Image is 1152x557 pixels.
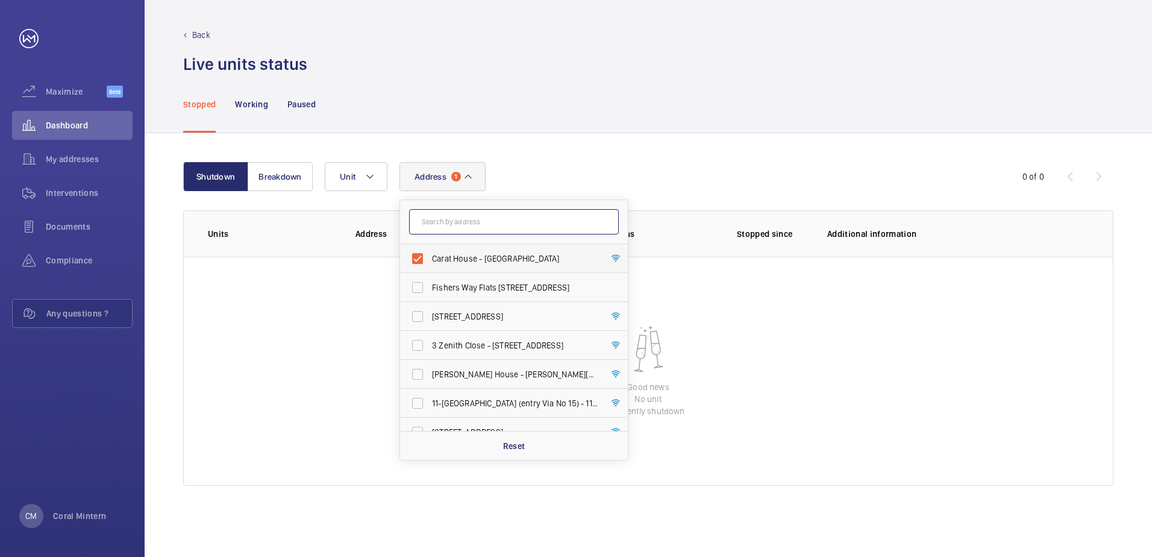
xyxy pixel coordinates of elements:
[409,209,619,234] input: Search by address
[235,98,268,110] p: Working
[248,162,313,191] button: Breakdown
[46,221,133,233] span: Documents
[287,98,316,110] p: Paused
[612,381,684,417] p: Good news No unit currently shutdown
[183,53,307,75] h1: Live units status
[46,187,133,199] span: Interventions
[340,172,355,181] span: Unit
[432,397,598,409] span: 11-[GEOGRAPHIC_DATA] (entry Via No 15) - 11-[GEOGRAPHIC_DATA] ([STREET_ADDRESS]
[432,310,598,323] span: [STREET_ADDRESS]
[432,282,598,294] span: Fishers Way Flats [STREET_ADDRESS]
[415,172,446,181] span: Address
[46,119,133,131] span: Dashboard
[46,254,133,266] span: Compliance
[25,510,37,522] p: CM
[208,228,336,240] p: Units
[503,440,525,452] p: Reset
[432,339,598,351] span: 3 Zenith Close - [STREET_ADDRESS]
[827,228,1089,240] p: Additional information
[46,86,107,98] span: Maximize
[192,29,210,41] p: Back
[432,368,598,380] span: [PERSON_NAME] House - [PERSON_NAME][GEOGRAPHIC_DATA]
[451,172,461,181] span: 1
[183,98,216,110] p: Stopped
[325,162,387,191] button: Unit
[432,426,598,438] span: [STREET_ADDRESS]
[46,307,132,319] span: Any questions ?
[183,162,248,191] button: Shutdown
[399,162,486,191] button: Address1
[53,510,107,522] p: Coral Mintern
[355,228,527,240] p: Address
[737,228,808,240] p: Stopped since
[1022,171,1044,183] div: 0 of 0
[432,253,598,265] span: Carat House - [GEOGRAPHIC_DATA]
[46,153,133,165] span: My addresses
[107,86,123,98] span: Beta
